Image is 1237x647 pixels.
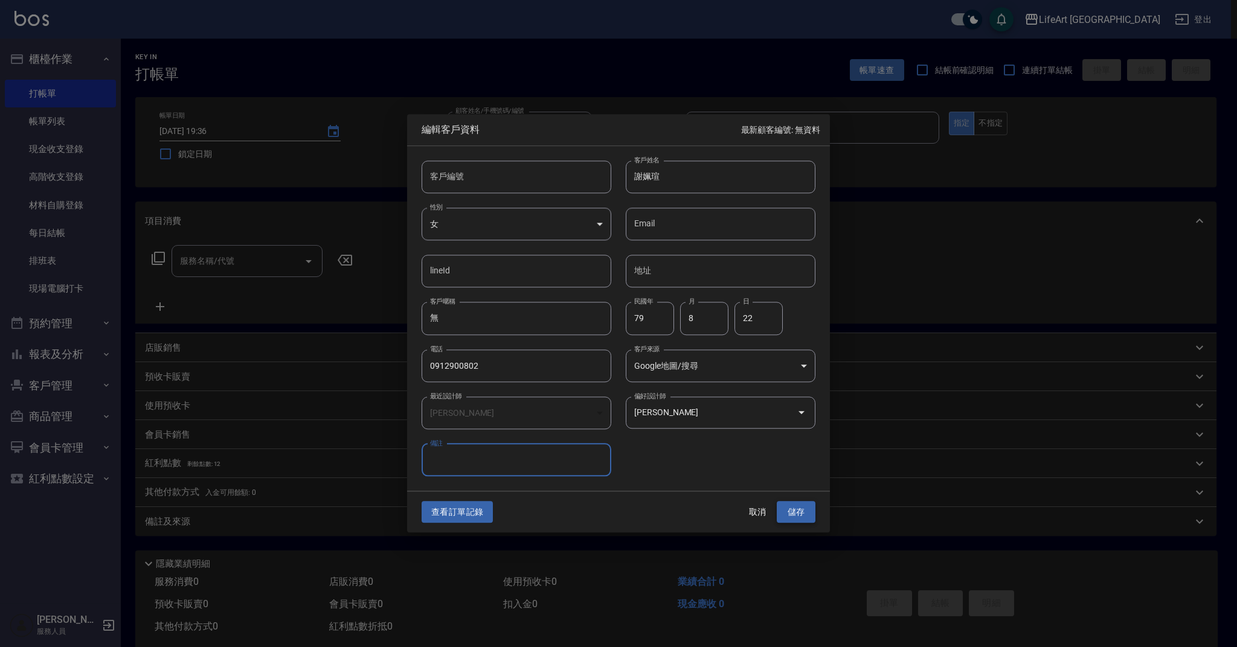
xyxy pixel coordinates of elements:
div: [PERSON_NAME] [422,397,611,429]
div: Google地圖/搜尋 [626,349,815,382]
button: 儲存 [777,501,815,523]
label: 日 [743,297,749,306]
button: 取消 [738,501,777,523]
label: 月 [689,297,695,306]
label: 偏好設計師 [634,391,666,400]
label: 性別 [430,202,443,211]
label: 客戶來源 [634,344,660,353]
label: 備註 [430,438,443,447]
p: 最新顧客編號: 無資料 [741,124,820,136]
span: 編輯客戶資料 [422,124,741,136]
label: 民國年 [634,297,653,306]
label: 電話 [430,344,443,353]
button: 查看訂單記錄 [422,501,493,523]
label: 客戶姓名 [634,155,660,164]
label: 最近設計師 [430,391,461,400]
div: 女 [422,208,611,240]
button: Open [792,403,811,422]
label: 客戶暱稱 [430,297,455,306]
